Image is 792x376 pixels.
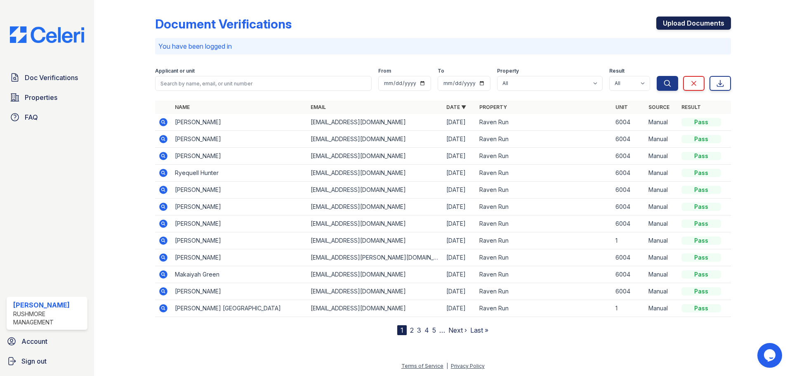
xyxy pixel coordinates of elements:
td: [EMAIL_ADDRESS][DOMAIN_NAME] [307,232,443,249]
td: 6004 [612,114,645,131]
a: Property [479,104,507,110]
a: Source [648,104,669,110]
label: From [378,68,391,74]
td: Manual [645,266,678,283]
div: Pass [681,287,721,296]
td: Manual [645,114,678,131]
td: [DATE] [443,215,476,232]
div: Pass [681,152,721,160]
td: [DATE] [443,199,476,215]
input: Search by name, email, or unit number [155,76,372,91]
td: Raven Run [476,215,612,232]
td: [EMAIL_ADDRESS][DOMAIN_NAME] [307,199,443,215]
div: Pass [681,135,721,143]
td: [EMAIL_ADDRESS][DOMAIN_NAME] [307,148,443,165]
div: Pass [681,270,721,279]
a: Upload Documents [656,17,731,30]
td: [PERSON_NAME] [172,283,307,300]
a: Terms of Service [401,363,443,369]
span: Doc Verifications [25,73,78,83]
a: Next › [448,326,467,334]
td: 6004 [612,148,645,165]
td: [PERSON_NAME] [172,114,307,131]
label: Property [497,68,519,74]
td: 1 [612,232,645,249]
td: [DATE] [443,300,476,317]
div: Rushmore Management [13,310,84,326]
a: Account [3,333,91,350]
div: Pass [681,236,721,245]
label: To [438,68,444,74]
td: [EMAIL_ADDRESS][DOMAIN_NAME] [307,215,443,232]
div: Pass [681,220,721,228]
td: [PERSON_NAME] [172,148,307,165]
td: Raven Run [476,283,612,300]
td: [EMAIL_ADDRESS][DOMAIN_NAME] [307,266,443,283]
td: [EMAIL_ADDRESS][DOMAIN_NAME] [307,300,443,317]
div: Pass [681,118,721,126]
td: [DATE] [443,249,476,266]
div: | [446,363,448,369]
td: [DATE] [443,131,476,148]
p: You have been logged in [158,41,728,51]
a: 4 [424,326,429,334]
td: Raven Run [476,300,612,317]
a: Email [311,104,326,110]
td: [DATE] [443,283,476,300]
div: 1 [397,325,407,335]
span: Account [21,336,47,346]
div: Pass [681,203,721,211]
td: [DATE] [443,182,476,199]
span: FAQ [25,112,38,122]
img: CE_Logo_Blue-a8612792a0a2168367f1c8372b55b34899dd931a85d93a1a3d3e32e68fde9ad4.png [3,26,91,43]
td: 6004 [612,182,645,199]
td: Manual [645,232,678,249]
td: [EMAIL_ADDRESS][DOMAIN_NAME] [307,182,443,199]
td: [EMAIL_ADDRESS][DOMAIN_NAME] [307,114,443,131]
td: [DATE] [443,266,476,283]
td: Raven Run [476,199,612,215]
td: Manual [645,283,678,300]
td: Raven Run [476,182,612,199]
td: Raven Run [476,249,612,266]
a: Unit [615,104,628,110]
label: Applicant or unit [155,68,195,74]
a: Last » [470,326,488,334]
div: Document Verifications [155,17,292,31]
td: 6004 [612,266,645,283]
td: Manual [645,215,678,232]
td: 1 [612,300,645,317]
span: … [439,325,445,335]
a: Date ▼ [446,104,466,110]
div: Pass [681,169,721,177]
a: 5 [432,326,436,334]
td: [EMAIL_ADDRESS][DOMAIN_NAME] [307,165,443,182]
td: Makaiyah Green [172,266,307,283]
td: [EMAIL_ADDRESS][DOMAIN_NAME] [307,283,443,300]
td: Manual [645,300,678,317]
td: [PERSON_NAME] [172,215,307,232]
td: 6004 [612,165,645,182]
td: Manual [645,199,678,215]
a: Result [681,104,701,110]
td: Manual [645,165,678,182]
td: [PERSON_NAME] [172,249,307,266]
td: [DATE] [443,165,476,182]
td: [PERSON_NAME] [GEOGRAPHIC_DATA] [172,300,307,317]
td: Manual [645,148,678,165]
span: Properties [25,92,57,102]
a: FAQ [7,109,87,125]
div: Pass [681,253,721,262]
td: Manual [645,131,678,148]
td: Raven Run [476,148,612,165]
td: [PERSON_NAME] [172,182,307,199]
a: Privacy Policy [451,363,485,369]
a: Doc Verifications [7,69,87,86]
td: Manual [645,182,678,199]
td: [EMAIL_ADDRESS][DOMAIN_NAME] [307,131,443,148]
td: Raven Run [476,131,612,148]
td: [DATE] [443,114,476,131]
a: Properties [7,89,87,106]
a: Sign out [3,353,91,369]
